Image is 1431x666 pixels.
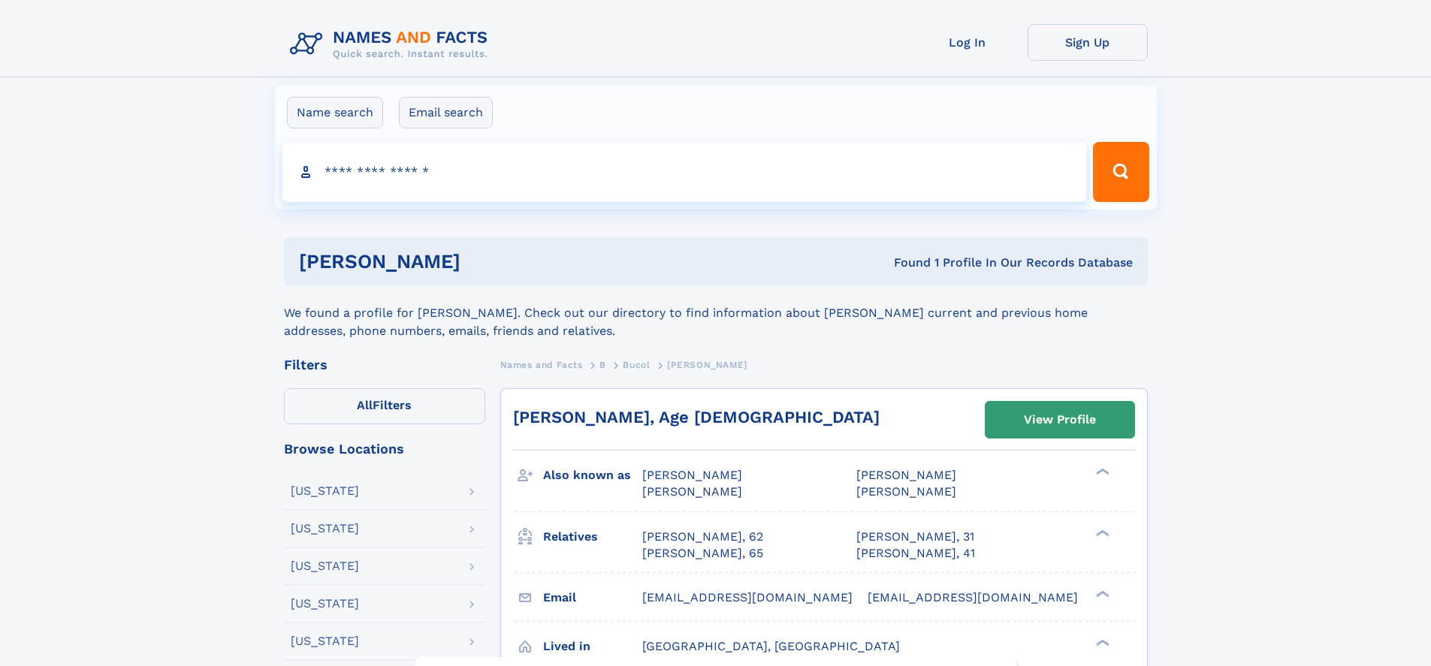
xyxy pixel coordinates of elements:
[1092,589,1110,598] div: ❯
[1024,402,1096,437] div: View Profile
[599,355,606,374] a: B
[399,97,493,128] label: Email search
[677,255,1133,271] div: Found 1 Profile In Our Records Database
[543,585,642,610] h3: Email
[642,529,763,545] a: [PERSON_NAME], 62
[667,360,747,370] span: [PERSON_NAME]
[599,360,606,370] span: B
[623,355,650,374] a: Bucol
[642,545,763,562] a: [PERSON_NAME], 65
[299,252,678,271] h1: [PERSON_NAME]
[642,484,742,499] span: [PERSON_NAME]
[291,485,359,497] div: [US_STATE]
[1092,637,1110,647] div: ❯
[642,468,742,482] span: [PERSON_NAME]
[291,560,359,572] div: [US_STATE]
[284,358,485,372] div: Filters
[543,463,642,488] h3: Also known as
[282,142,1087,202] input: search input
[1028,24,1148,61] a: Sign Up
[357,398,373,412] span: All
[856,468,956,482] span: [PERSON_NAME]
[856,529,974,545] a: [PERSON_NAME], 31
[856,545,975,562] a: [PERSON_NAME], 41
[543,524,642,550] h3: Relatives
[287,97,383,128] label: Name search
[543,634,642,659] h3: Lived in
[642,639,900,653] span: [GEOGRAPHIC_DATA], [GEOGRAPHIC_DATA]
[291,523,359,535] div: [US_STATE]
[868,590,1078,604] span: [EMAIL_ADDRESS][DOMAIN_NAME]
[284,286,1148,340] div: We found a profile for [PERSON_NAME]. Check out our directory to find information about [PERSON_N...
[642,590,853,604] span: [EMAIL_ADDRESS][DOMAIN_NAME]
[513,408,880,426] a: [PERSON_NAME], Age [DEMOGRAPHIC_DATA]
[856,484,956,499] span: [PERSON_NAME]
[284,442,485,456] div: Browse Locations
[1092,528,1110,538] div: ❯
[284,24,500,65] img: Logo Names and Facts
[907,24,1028,61] a: Log In
[284,388,485,424] label: Filters
[1093,142,1149,202] button: Search Button
[291,598,359,610] div: [US_STATE]
[291,635,359,647] div: [US_STATE]
[1092,467,1110,477] div: ❯
[500,355,583,374] a: Names and Facts
[623,360,650,370] span: Bucol
[986,402,1134,438] a: View Profile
